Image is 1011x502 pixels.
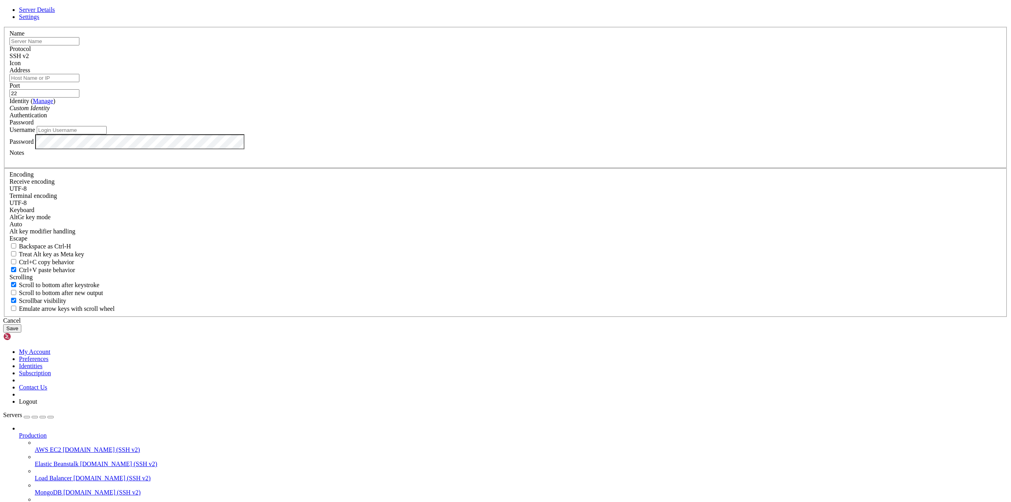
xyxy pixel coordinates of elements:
[9,235,1002,242] div: Escape
[35,468,1008,482] li: Load Balancer [DOMAIN_NAME] (SSH v2)
[9,207,34,213] label: Keyboard
[35,461,1008,468] a: Elastic Beanstalk [DOMAIN_NAME] (SSH v2)
[9,290,103,296] label: Scroll to bottom after new output.
[9,67,30,73] label: Address
[35,453,1008,468] li: Elastic Beanstalk [DOMAIN_NAME] (SSH v2)
[9,98,55,104] label: Identity
[9,53,29,59] span: SSH v2
[31,98,55,104] span: ( )
[9,192,57,199] label: The default terminal encoding. ISO-2022 enables character map translations (like graphics maps). ...
[11,290,16,295] input: Scroll to bottom after new output
[33,98,53,104] a: Manage
[9,199,1002,207] div: UTF-8
[3,412,54,418] a: Servers
[9,126,35,133] label: Username
[19,398,37,405] a: Logout
[11,306,16,311] input: Emulate arrow keys with scroll wheel
[9,89,79,98] input: Port Number
[19,432,1008,439] a: Production
[19,348,51,355] a: My Account
[3,324,21,333] button: Save
[9,305,115,312] label: When using the alternative screen buffer, and DECCKM (Application Cursor Keys) is active, mouse w...
[19,267,75,273] span: Ctrl+V paste behavior
[9,282,100,288] label: Whether to scroll to the bottom on any keystroke.
[19,384,47,391] a: Contact Us
[9,60,21,66] label: Icon
[19,290,103,296] span: Scroll to bottom after new output
[9,82,20,89] label: Port
[3,333,49,340] img: Shellngn
[19,305,115,312] span: Emulate arrow keys with scroll wheel
[9,149,24,156] label: Notes
[35,489,62,496] span: MongoDB
[11,251,16,256] input: Treat Alt key as Meta key
[9,243,71,250] label: If true, the backspace should send BS ('\x08', aka ^H). Otherwise the backspace key should send '...
[9,251,84,258] label: Whether the Alt key acts as a Meta key or as a distinct Alt key.
[9,185,27,192] span: UTF-8
[9,199,27,206] span: UTF-8
[19,6,55,13] a: Server Details
[3,317,1008,324] div: Cancel
[19,243,71,250] span: Backspace as Ctrl-H
[11,243,16,248] input: Backspace as Ctrl-H
[19,297,66,304] span: Scrollbar visibility
[9,178,54,185] label: Set the expected encoding for data received from the host. If the encodings do not match, visual ...
[80,461,158,467] span: [DOMAIN_NAME] (SSH v2)
[9,259,74,265] label: Ctrl-C copies if true, send ^C to host if false. Ctrl-Shift-C sends ^C to host if true, copies if...
[63,446,140,453] span: [DOMAIN_NAME] (SSH v2)
[73,475,151,481] span: [DOMAIN_NAME] (SSH v2)
[9,105,50,111] i: Custom Identity
[9,185,1002,192] div: UTF-8
[9,105,1002,112] div: Custom Identity
[9,112,47,118] label: Authentication
[19,432,47,439] span: Production
[19,13,39,20] a: Settings
[35,439,1008,453] li: AWS EC2 [DOMAIN_NAME] (SSH v2)
[11,267,16,272] input: Ctrl+V paste behavior
[11,282,16,287] input: Scroll to bottom after keystroke
[35,446,61,453] span: AWS EC2
[35,461,79,467] span: Elastic Beanstalk
[11,298,16,303] input: Scrollbar visibility
[9,138,34,145] label: Password
[9,119,34,126] span: Password
[35,489,1008,496] a: MongoDB [DOMAIN_NAME] (SSH v2)
[9,53,1002,60] div: SSH v2
[9,297,66,304] label: The vertical scrollbar mode.
[9,171,34,178] label: Encoding
[9,119,1002,126] div: Password
[35,475,72,481] span: Load Balancer
[11,259,16,264] input: Ctrl+C copy behavior
[35,482,1008,496] li: MongoDB [DOMAIN_NAME] (SSH v2)
[9,228,75,235] label: Controls how the Alt key is handled. Escape: Send an ESC prefix. 8-Bit: Add 128 to the typed char...
[9,221,22,227] span: Auto
[19,282,100,288] span: Scroll to bottom after keystroke
[35,475,1008,482] a: Load Balancer [DOMAIN_NAME] (SSH v2)
[9,274,33,280] label: Scrolling
[9,214,51,220] label: Set the expected encoding for data received from the host. If the encodings do not match, visual ...
[19,259,74,265] span: Ctrl+C copy behavior
[19,363,43,369] a: Identities
[9,267,75,273] label: Ctrl+V pastes if true, sends ^V to host if false. Ctrl+Shift+V sends ^V to host if true, pastes i...
[9,37,79,45] input: Server Name
[37,126,107,134] input: Login Username
[19,251,84,258] span: Treat Alt key as Meta key
[3,412,22,418] span: Servers
[9,235,27,242] span: Escape
[9,221,1002,228] div: Auto
[9,45,31,52] label: Protocol
[9,74,79,82] input: Host Name or IP
[63,489,141,496] span: [DOMAIN_NAME] (SSH v2)
[35,446,1008,453] a: AWS EC2 [DOMAIN_NAME] (SSH v2)
[9,30,24,37] label: Name
[19,355,49,362] a: Preferences
[19,370,51,376] a: Subscription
